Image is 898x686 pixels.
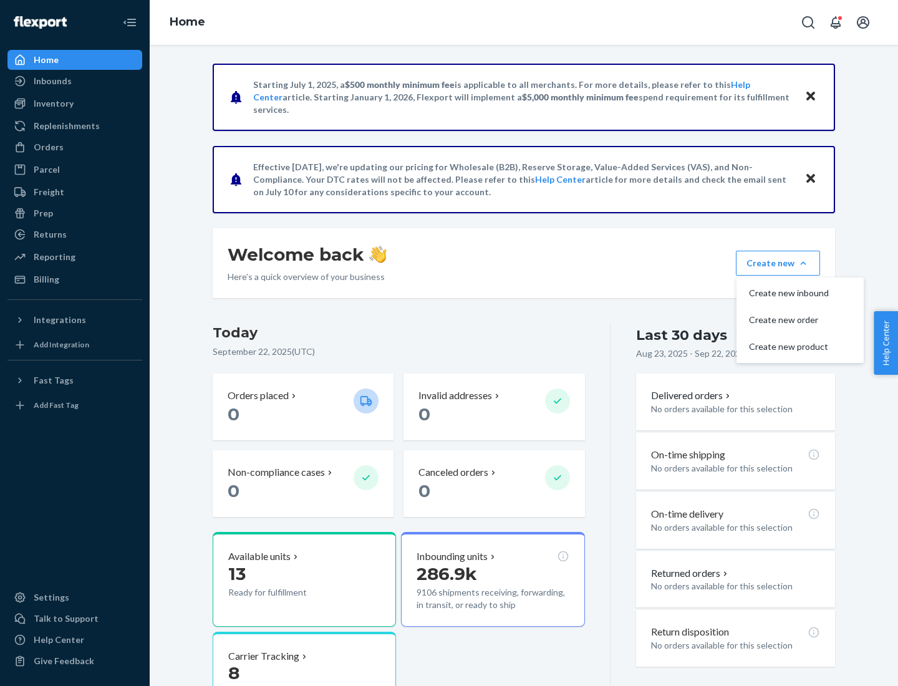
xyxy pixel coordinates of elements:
[417,586,569,611] p: 9106 shipments receiving, forwarding, in transit, or ready to ship
[213,323,585,343] h3: Today
[796,10,821,35] button: Open Search Box
[7,587,142,607] a: Settings
[117,10,142,35] button: Close Navigation
[228,649,299,664] p: Carrier Tracking
[228,480,239,501] span: 0
[823,10,848,35] button: Open notifications
[34,228,67,241] div: Returns
[34,97,74,110] div: Inventory
[34,251,75,263] div: Reporting
[228,586,344,599] p: Ready for fulfillment
[228,271,387,283] p: Here’s a quick overview of your business
[228,403,239,425] span: 0
[651,448,725,462] p: On-time shipping
[651,389,733,403] button: Delivered orders
[749,316,829,324] span: Create new order
[228,389,289,403] p: Orders placed
[345,79,455,90] span: $500 monthly minimum fee
[651,403,820,415] p: No orders available for this selection
[522,92,639,102] span: $5,000 monthly minimum fee
[213,345,585,358] p: September 22, 2025 ( UTC )
[7,116,142,136] a: Replenishments
[34,655,94,667] div: Give Feedback
[213,532,396,627] button: Available units13Ready for fulfillment
[7,395,142,415] a: Add Fast Tag
[636,326,727,345] div: Last 30 days
[403,450,584,517] button: Canceled orders 0
[749,289,829,297] span: Create new inbound
[34,374,74,387] div: Fast Tags
[7,160,142,180] a: Parcel
[7,203,142,223] a: Prep
[253,79,793,116] p: Starting July 1, 2025, a is applicable to all merchants. For more details, please refer to this a...
[34,273,59,286] div: Billing
[7,651,142,671] button: Give Feedback
[7,137,142,157] a: Orders
[369,246,387,263] img: hand-wave emoji
[651,521,820,534] p: No orders available for this selection
[418,389,492,403] p: Invalid addresses
[803,88,819,106] button: Close
[7,269,142,289] a: Billing
[651,507,723,521] p: On-time delivery
[736,251,820,276] button: Create newCreate new inboundCreate new orderCreate new product
[401,532,584,627] button: Inbounding units286.9k9106 shipments receiving, forwarding, in transit, or ready to ship
[34,163,60,176] div: Parcel
[34,141,64,153] div: Orders
[403,374,584,440] button: Invalid addresses 0
[651,566,730,581] button: Returned orders
[7,370,142,390] button: Fast Tags
[253,161,793,198] p: Effective [DATE], we're updating our pricing for Wholesale (B2B), Reserve Storage, Value-Added Se...
[636,347,768,360] p: Aug 23, 2025 - Sep 22, 2025 ( UTC )
[739,307,861,334] button: Create new order
[34,591,69,604] div: Settings
[34,54,59,66] div: Home
[418,403,430,425] span: 0
[418,465,488,480] p: Canceled orders
[418,480,430,501] span: 0
[651,639,820,652] p: No orders available for this selection
[213,450,393,517] button: Non-compliance cases 0
[34,339,89,350] div: Add Integration
[34,400,79,410] div: Add Fast Tag
[739,334,861,360] button: Create new product
[851,10,876,35] button: Open account menu
[651,625,729,639] p: Return disposition
[228,465,325,480] p: Non-compliance cases
[213,374,393,440] button: Orders placed 0
[228,662,239,684] span: 8
[535,174,586,185] a: Help Center
[7,310,142,330] button: Integrations
[7,182,142,202] a: Freight
[34,120,100,132] div: Replenishments
[7,225,142,244] a: Returns
[803,170,819,188] button: Close
[160,4,215,41] ol: breadcrumbs
[34,612,99,625] div: Talk to Support
[417,549,488,564] p: Inbounding units
[749,342,829,351] span: Create new product
[7,335,142,355] a: Add Integration
[7,71,142,91] a: Inbounds
[170,15,205,29] a: Home
[14,16,67,29] img: Flexport logo
[417,563,477,584] span: 286.9k
[7,50,142,70] a: Home
[34,75,72,87] div: Inbounds
[7,630,142,650] a: Help Center
[228,563,246,584] span: 13
[34,634,84,646] div: Help Center
[739,280,861,307] button: Create new inbound
[228,549,291,564] p: Available units
[7,609,142,629] a: Talk to Support
[7,94,142,114] a: Inventory
[874,311,898,375] button: Help Center
[7,247,142,267] a: Reporting
[34,186,64,198] div: Freight
[651,580,820,592] p: No orders available for this selection
[228,243,387,266] h1: Welcome back
[651,462,820,475] p: No orders available for this selection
